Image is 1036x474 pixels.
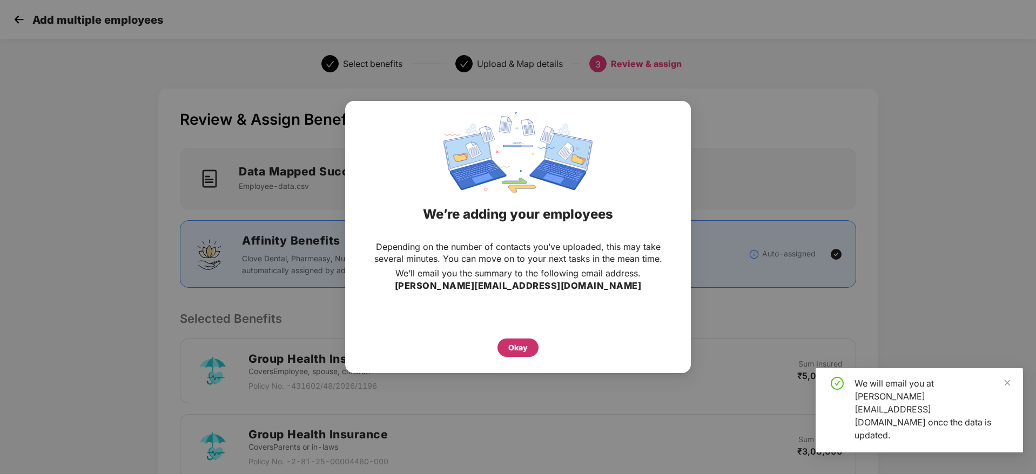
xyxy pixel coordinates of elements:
[855,377,1010,442] div: We will email you at [PERSON_NAME][EMAIL_ADDRESS][DOMAIN_NAME] once the data is updated.
[395,279,642,293] h3: [PERSON_NAME][EMAIL_ADDRESS][DOMAIN_NAME]
[395,267,641,279] p: We’ll email you the summary to the following email address.
[359,193,677,235] div: We’re adding your employees
[367,241,669,265] p: Depending on the number of contacts you’ve uploaded, this may take several minutes. You can move ...
[443,112,593,193] img: svg+xml;base64,PHN2ZyBpZD0iRGF0YV9zeW5jaW5nIiB4bWxucz0iaHR0cDovL3d3dy53My5vcmcvMjAwMC9zdmciIHdpZH...
[831,377,844,390] span: check-circle
[1004,379,1011,387] span: close
[508,342,528,354] div: Okay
